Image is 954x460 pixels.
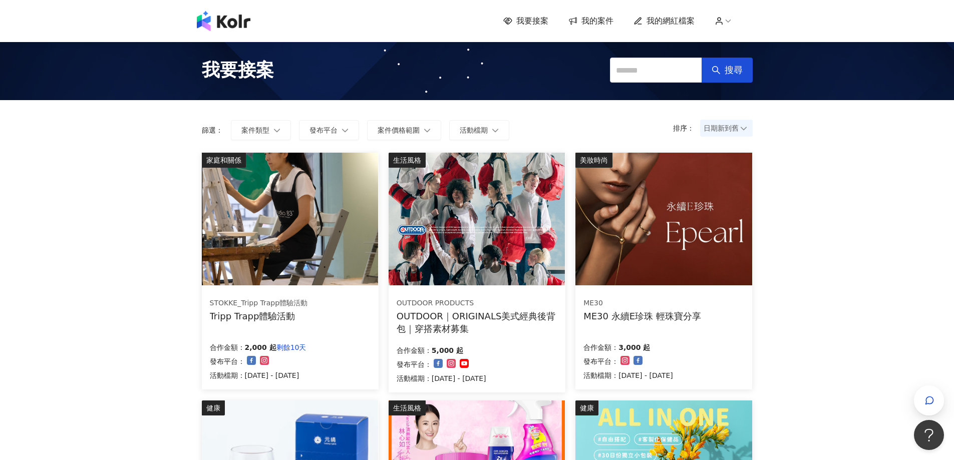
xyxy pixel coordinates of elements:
[389,153,565,285] img: 【OUTDOOR】ORIGINALS美式經典後背包M
[197,11,250,31] img: logo
[397,372,486,384] p: 活動檔期：[DATE] - [DATE]
[397,358,432,370] p: 發布平台：
[210,310,308,322] div: Tripp Trapp體驗活動
[432,344,463,356] p: 5,000 起
[389,153,426,168] div: 生活風格
[583,310,701,322] div: ME30 永續E珍珠 輕珠寶分享
[299,120,359,140] button: 發布平台
[712,66,721,75] span: search
[202,126,223,134] p: 篩選：
[449,120,509,140] button: 活動檔期
[202,153,378,285] img: 坐上tripp trapp、體驗專注繪畫創作
[245,341,276,353] p: 2,000 起
[647,16,695,27] span: 我的網紅檔案
[276,341,306,353] p: 剩餘10天
[241,126,269,134] span: 案件類型
[210,341,245,353] p: 合作金額：
[914,420,944,450] iframe: Help Scout Beacon - Open
[202,400,225,415] div: 健康
[202,58,274,83] span: 我要接案
[725,65,743,76] span: 搜尋
[583,341,618,353] p: 合作金額：
[389,400,426,415] div: 生活風格
[202,153,246,168] div: 家庭和關係
[397,310,557,335] div: OUTDOOR｜ORIGINALS美式經典後背包｜穿搭素材募集
[210,369,306,381] p: 活動檔期：[DATE] - [DATE]
[367,120,441,140] button: 案件價格範圍
[460,126,488,134] span: 活動檔期
[583,369,673,381] p: 活動檔期：[DATE] - [DATE]
[231,120,291,140] button: 案件類型
[704,121,749,136] span: 日期新到舊
[575,153,752,285] img: ME30 永續E珍珠 系列輕珠寶
[673,124,700,132] p: 排序：
[378,126,420,134] span: 案件價格範圍
[516,16,548,27] span: 我要接案
[575,400,598,415] div: 健康
[702,58,753,83] button: 搜尋
[568,16,613,27] a: 我的案件
[575,153,612,168] div: 美妝時尚
[397,344,432,356] p: 合作金額：
[210,355,245,367] p: 發布平台：
[633,16,695,27] a: 我的網紅檔案
[397,298,557,308] div: OUTDOOR PRODUCTS
[581,16,613,27] span: 我的案件
[583,355,618,367] p: 發布平台：
[309,126,338,134] span: 發布平台
[583,298,701,308] div: ME30
[210,298,308,308] div: STOKKE_Tripp Trapp體驗活動
[503,16,548,27] a: 我要接案
[618,341,650,353] p: 3,000 起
